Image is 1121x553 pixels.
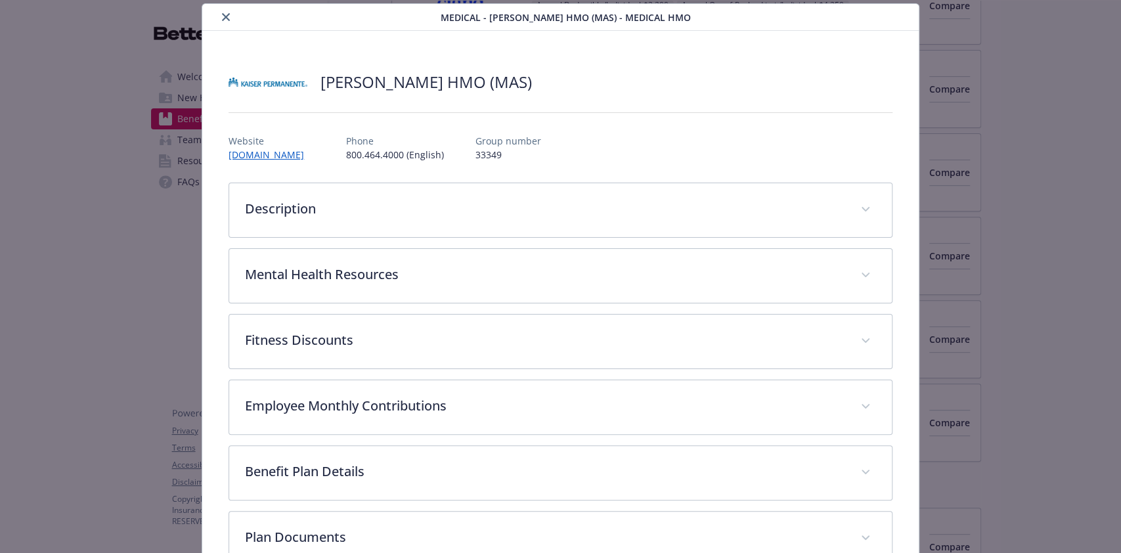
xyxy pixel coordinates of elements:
[245,396,844,416] p: Employee Monthly Contributions
[245,527,844,547] p: Plan Documents
[320,71,532,93] h2: [PERSON_NAME] HMO (MAS)
[229,249,891,303] div: Mental Health Resources
[229,446,891,500] div: Benefit Plan Details
[346,134,444,148] p: Phone
[245,265,844,284] p: Mental Health Resources
[346,148,444,162] p: 800.464.4000 (English)
[229,134,315,148] p: Website
[229,148,315,161] a: [DOMAIN_NAME]
[475,134,541,148] p: Group number
[229,380,891,434] div: Employee Monthly Contributions
[245,330,844,350] p: Fitness Discounts
[245,199,844,219] p: Description
[229,183,891,237] div: Description
[441,11,691,24] span: Medical - [PERSON_NAME] HMO (MAS) - Medical HMO
[475,148,541,162] p: 33349
[218,9,234,25] button: close
[245,462,844,481] p: Benefit Plan Details
[229,315,891,368] div: Fitness Discounts
[229,62,307,102] img: Kaiser Permanente Insurance Company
